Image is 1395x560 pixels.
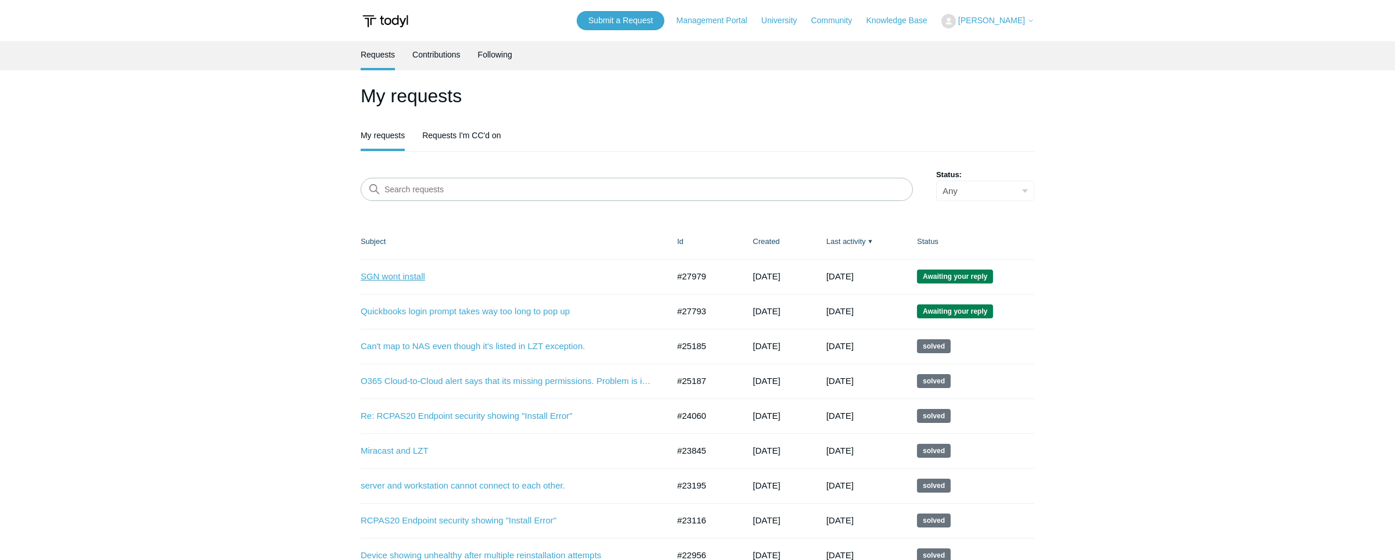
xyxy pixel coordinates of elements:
time: 03/25/2025, 15:56 [753,446,780,455]
time: 08/29/2025, 12:08 [753,306,780,316]
span: ▼ [868,237,873,246]
td: #23845 [666,433,741,468]
a: My requests [361,122,405,149]
a: SGN wont install [361,270,651,283]
h1: My requests [361,82,1034,110]
img: Todyl Support Center Help Center home page [361,10,410,32]
td: #25187 [666,364,741,399]
td: #25185 [666,329,741,364]
a: Last activity▼ [826,237,866,246]
span: This request has been solved [917,444,951,458]
a: O365 Cloud-to-Cloud alert says that its missing permissions. Problem is its not. [361,375,651,388]
a: University [761,15,808,27]
time: 02/25/2025, 12:05 [753,480,780,490]
time: 09/12/2025, 13:03 [826,306,854,316]
time: 09/08/2025, 12:43 [753,271,780,281]
span: We are waiting for you to respond [917,270,993,283]
a: RCPAS20 Endpoint security showing "Install Error" [361,514,651,527]
span: This request has been solved [917,409,951,423]
time: 04/04/2025, 15:57 [753,411,780,421]
th: Status [905,224,1034,259]
input: Search requests [361,178,913,201]
time: 09/13/2025, 17:02 [826,271,854,281]
a: Submit a Request [577,11,664,30]
th: Subject [361,224,666,259]
span: This request has been solved [917,339,951,353]
time: 06/23/2025, 15:02 [826,341,854,351]
th: Id [666,224,741,259]
a: Contributions [412,41,461,68]
td: #23116 [666,503,741,538]
a: Created [753,237,779,246]
a: Following [478,41,512,68]
td: #24060 [666,399,741,433]
time: 03/11/2025, 18:02 [826,550,854,560]
time: 03/26/2025, 14:03 [826,480,854,490]
a: Knowledge Base [867,15,939,27]
a: Re: RCPAS20 Endpoint security showing "Install Error" [361,410,651,423]
span: This request has been solved [917,374,951,388]
span: We are waiting for you to respond [917,304,993,318]
time: 05/29/2025, 12:55 [753,376,780,386]
time: 06/21/2025, 23:01 [826,376,854,386]
span: This request has been solved [917,514,951,527]
time: 03/20/2025, 18:02 [826,515,854,525]
a: server and workstation cannot connect to each other. [361,479,651,493]
a: Requests I'm CC'd on [422,122,501,149]
a: Can't map to NAS even though it's listed in LZT exception. [361,340,651,353]
time: 04/22/2025, 12:02 [826,446,854,455]
td: #27793 [666,294,741,329]
time: 05/29/2025, 12:45 [753,341,780,351]
time: 04/30/2025, 17:02 [826,411,854,421]
time: 02/13/2025, 09:07 [753,550,780,560]
td: #27979 [666,259,741,294]
a: Requests [361,41,395,68]
a: Community [811,15,864,27]
time: 02/20/2025, 15:31 [753,515,780,525]
button: [PERSON_NAME] [941,14,1034,28]
span: [PERSON_NAME] [958,16,1025,25]
a: Miracast and LZT [361,444,651,458]
a: Quickbooks login prompt takes way too long to pop up [361,305,651,318]
span: This request has been solved [917,479,951,493]
label: Status: [936,169,1034,181]
td: #23195 [666,468,741,503]
a: Management Portal [677,15,759,27]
